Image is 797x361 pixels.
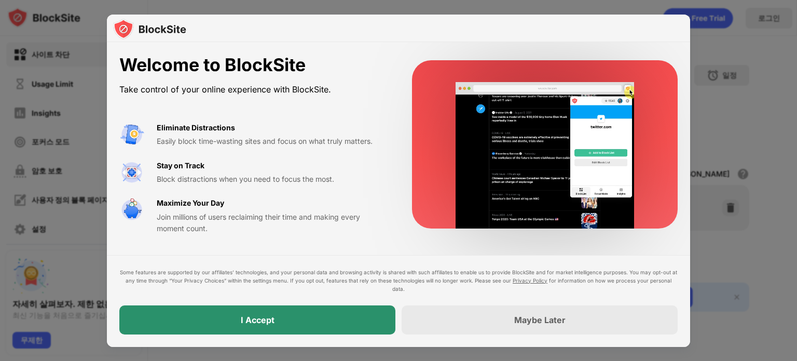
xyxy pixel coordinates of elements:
[119,55,387,76] div: Welcome to BlockSite
[119,268,678,293] div: Some features are supported by our affiliates’ technologies, and your personal data and browsing ...
[157,211,387,235] div: Join millions of users reclaiming their time and making every moment count.
[119,197,144,222] img: value-safe-time.svg
[119,82,387,97] div: Take control of your online experience with BlockSite.
[119,160,144,185] img: value-focus.svg
[157,160,204,171] div: Stay on Track
[119,122,144,147] img: value-avoid-distractions.svg
[157,122,235,133] div: Eliminate Distractions
[113,19,186,39] img: logo-blocksite.svg
[513,277,547,284] a: Privacy Policy
[157,173,387,185] div: Block distractions when you need to focus the most.
[514,315,566,325] div: Maybe Later
[157,197,224,209] div: Maximize Your Day
[157,136,387,147] div: Easily block time-wasting sites and focus on what truly matters.
[241,315,274,325] div: I Accept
